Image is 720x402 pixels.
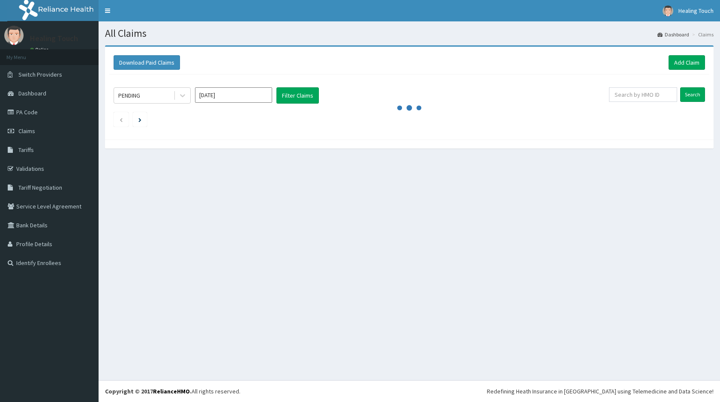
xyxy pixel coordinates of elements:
svg: audio-loading [396,95,422,121]
input: Search [680,87,705,102]
div: Redefining Heath Insurance in [GEOGRAPHIC_DATA] using Telemedicine and Data Science! [487,387,714,396]
img: User Image [4,26,24,45]
button: Filter Claims [276,87,319,104]
input: Search by HMO ID [609,87,677,102]
li: Claims [690,31,714,38]
a: RelianceHMO [153,387,190,395]
span: Healing Touch [678,7,714,15]
a: Next page [138,116,141,123]
h1: All Claims [105,28,714,39]
button: Download Paid Claims [114,55,180,70]
footer: All rights reserved. [99,380,720,402]
div: PENDING [118,91,140,100]
span: Tariff Negotiation [18,184,62,191]
img: User Image [663,6,673,16]
input: Select Month and Year [195,87,272,103]
a: Online [30,47,51,53]
span: Dashboard [18,89,46,97]
strong: Copyright © 2017 . [105,387,192,395]
a: Dashboard [657,31,689,38]
span: Tariffs [18,146,34,154]
a: Previous page [119,116,123,123]
p: Healing Touch [30,35,78,42]
span: Switch Providers [18,71,62,78]
a: Add Claim [669,55,705,70]
span: Claims [18,127,35,135]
